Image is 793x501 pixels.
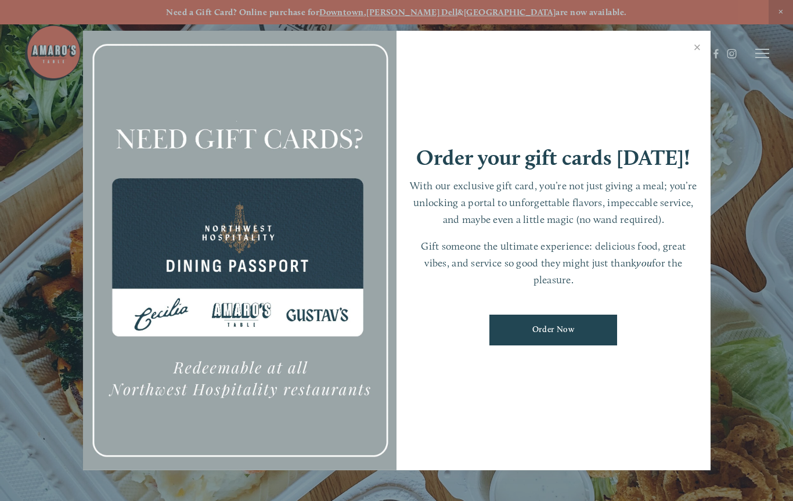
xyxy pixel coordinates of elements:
[408,238,699,288] p: Gift someone the ultimate experience: delicious food, great vibes, and service so good they might...
[416,147,690,168] h1: Order your gift cards [DATE]!
[489,315,617,345] a: Order Now
[636,257,652,269] em: you
[686,33,709,65] a: Close
[408,178,699,228] p: With our exclusive gift card, you’re not just giving a meal; you’re unlocking a portal to unforge...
